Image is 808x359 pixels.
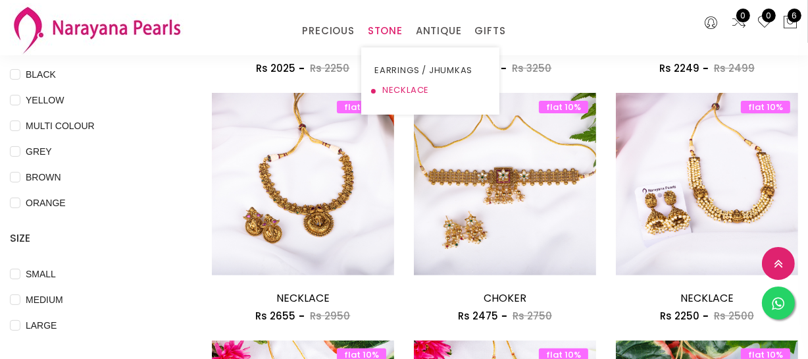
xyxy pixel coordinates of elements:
a: ANTIQUE [416,21,462,41]
span: Rs 2655 [255,309,295,323]
span: YELLOW [20,93,69,107]
a: 0 [731,14,747,32]
a: CHOCKER [278,43,328,58]
span: 0 [762,9,776,22]
span: flat 10% [337,101,386,113]
span: flat 10% [741,101,790,113]
a: CHOKER [484,290,526,306]
h4: SIZE [10,231,172,246]
a: PRECIOUS [302,21,354,41]
span: Rs 2025 [256,61,295,75]
span: Rs 2250 [310,61,349,75]
span: flat 10% [539,101,588,113]
span: Rs 2500 [714,309,754,323]
a: GIFTS [474,21,505,41]
span: Rs 2475 [458,309,498,323]
span: LARGE [20,318,62,333]
span: 0 [736,9,750,22]
span: SMALL [20,267,61,281]
span: Rs 3250 [512,61,551,75]
span: Rs 2249 [659,61,699,75]
a: EARRINGS / JHUMKAS [374,61,486,80]
a: 0 [757,14,772,32]
a: STONE [368,21,403,41]
span: 6 [788,9,801,22]
span: Rs 2499 [714,61,755,75]
a: CHOCKER [480,43,530,58]
span: BROWN [20,170,66,184]
span: ORANGE [20,196,71,210]
span: GREY [20,144,57,159]
span: BLACK [20,67,61,82]
span: Rs 2750 [513,309,552,323]
span: MEDIUM [20,292,68,307]
span: Rs 2950 [310,309,350,323]
a: NECKLACE [680,43,734,58]
a: NECKLACE [374,80,486,100]
span: MULTI COLOUR [20,119,100,133]
span: Rs 2250 [660,309,699,323]
button: 6 [782,14,798,32]
a: NECKLACE [680,290,734,306]
a: NECKLACE [276,290,330,306]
